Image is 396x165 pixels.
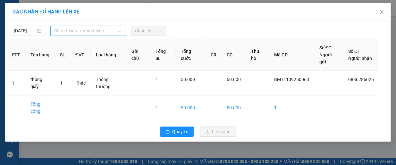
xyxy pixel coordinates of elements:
span: 1 [156,77,158,82]
th: Tổng SL [150,39,176,71]
td: Khác [70,71,91,95]
th: CR [206,39,222,71]
span: 0886286026 [348,77,374,82]
th: CC [222,39,246,71]
span: Số ĐT [319,45,332,50]
td: Thông thường [91,71,127,95]
td: 1 [150,95,176,120]
input: 11/09/2025 [14,27,36,34]
span: close [379,9,384,14]
td: Tổng cộng [25,95,55,120]
th: SL [55,39,70,71]
td: 1 [269,95,314,120]
button: Close [373,3,391,21]
span: 50.000 [227,77,241,82]
span: Người gửi [319,52,332,64]
th: Mã GD [269,39,314,71]
th: Tên hàng [25,39,55,71]
th: Ghi chú [126,39,150,71]
span: Chọn tuyến - nhóm tuyến [54,26,122,36]
span: 50.000 [181,77,195,82]
span: Người nhận [348,56,372,61]
button: rollbackQuay lại [160,127,194,137]
span: Quay lại [173,128,189,135]
td: 50.000 [222,95,246,120]
span: Số ĐT [348,49,360,54]
span: BMT1109250063 [274,77,309,82]
td: 50.000 [176,95,206,120]
span: Chọn chuyến [135,26,163,36]
td: thùng giấy [25,71,55,95]
span: XÁC NHẬN SỐ HÀNG LÊN XE [13,9,80,15]
span: rollback [165,129,170,135]
th: ĐVT [70,39,91,71]
span: 1 [60,80,63,86]
span: down [119,29,122,33]
button: uploadLên hàng [200,127,236,137]
th: Tổng cước [176,39,206,71]
th: STT [7,39,25,71]
td: 1 [7,71,25,95]
th: Thu hộ [246,39,269,71]
th: Loại hàng [91,39,127,71]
